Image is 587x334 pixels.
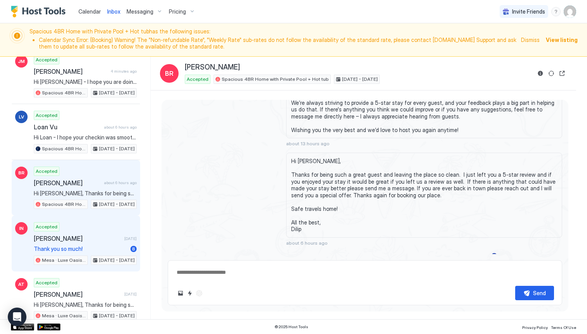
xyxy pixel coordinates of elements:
div: Scheduled Messages [500,252,553,260]
span: [PERSON_NAME] [34,68,108,75]
span: Hello [PERSON_NAME] - Thank you again for staying with us! I hope you all had a comfortable & enj... [291,79,557,133]
div: Dismiss [521,36,540,44]
li: Calendar Sync Error: (Booking) Warning! The "Non-refundable Rate", "Weekly Rate" sub-rates do not... [39,37,516,50]
span: © 2025 Host Tools [274,324,308,329]
span: Hi [PERSON_NAME], Thanks for being such a great guest and leaving the place so clean. I just left... [34,190,137,197]
span: Invite Friends [512,8,545,15]
span: Calendar [78,8,101,15]
span: [DATE] - [DATE] [99,201,135,208]
div: User profile [564,5,576,18]
span: Messaging [127,8,153,15]
div: View listing [546,36,578,44]
a: Terms Of Use [551,323,576,331]
span: Inbox [107,8,120,15]
a: App Store [11,324,34,331]
span: AT [18,281,24,288]
span: JM [18,58,25,65]
span: [DATE] - [DATE] [99,312,135,319]
span: Privacy Policy [522,325,548,330]
button: Scheduled Messages [490,251,562,261]
span: Loan Vu [34,123,101,131]
button: Sync reservation [547,69,556,78]
span: about 6 hours ago [286,240,562,246]
span: Accepted [36,168,57,175]
span: Accepted [187,76,208,83]
div: menu [551,7,561,16]
button: Open reservation [557,69,567,78]
span: [PERSON_NAME] [34,235,121,242]
a: Calendar [78,7,101,16]
a: Privacy Policy [522,323,548,331]
span: Hi [PERSON_NAME], Thanks for being such a great guest and leaving the place so clean. I just left... [291,158,557,233]
span: Thank you so much! [34,245,127,252]
span: IN [19,225,24,232]
span: [DATE] - [DATE] [99,257,135,264]
span: Terms Of Use [551,325,576,330]
span: [DATE] [124,292,137,297]
span: Spacious 4BR Home with Private Pool + Hot tub [222,76,329,83]
span: [DATE] - [DATE] [99,145,135,152]
a: Host Tools Logo [11,6,69,17]
div: Send [533,289,546,297]
span: Mesa · Luxe Oasis! Pool, Spa, Sauna, Theater & Games! [42,257,86,264]
span: BR [165,69,174,78]
div: Open Intercom Messenger [8,308,26,326]
button: Send [515,286,554,300]
span: Accepted [36,279,57,286]
span: about 13 hours ago [286,141,562,146]
span: Accepted [36,112,57,119]
button: Reservation information [536,69,545,78]
span: Accepted [36,223,57,230]
span: Hi [PERSON_NAME], Thanks for being such a great guest and leaving the place so clean. I just left... [34,301,137,308]
span: Hi Loan - I hope your checkin was smooth, you’re settling in comfortably and that everything is t... [34,134,137,141]
button: Quick reply [185,289,195,298]
span: BR [18,169,24,176]
span: Spacious 4BR Home with Private Pool + Hot tub [42,201,86,208]
span: [DATE] - [DATE] [99,89,135,96]
span: Spacious 4BR Home with Private Pool + Hot tub [42,89,86,96]
span: Pricing [169,8,186,15]
a: Google Play Store [37,324,61,331]
span: [PERSON_NAME] [34,179,101,187]
span: [DATE] [124,236,137,241]
span: 4 minutes ago [111,69,137,74]
span: Spacious 4BR Home with Private Pool + Hot tub [42,145,86,152]
span: Mesa · Luxe Oasis! Pool, Spa, Sauna, Theater & Games! [42,312,86,319]
span: [DATE] - [DATE] [342,76,378,83]
button: Upload image [176,289,185,298]
a: Inbox [107,7,120,16]
span: about 6 hours ago [104,180,137,185]
span: [PERSON_NAME] [34,291,121,298]
span: Accepted [36,56,57,63]
span: LV [19,113,24,120]
span: 8 [132,246,135,252]
span: Hi [PERSON_NAME] - I hope you are doing well. As mentioned on the listing and the booking confirm... [34,78,137,85]
span: [PERSON_NAME] [185,63,240,72]
span: Spacious 4BR Home with Private Pool + Hot tub has the following issues: [30,28,516,52]
span: about 6 hours ago [104,125,137,130]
